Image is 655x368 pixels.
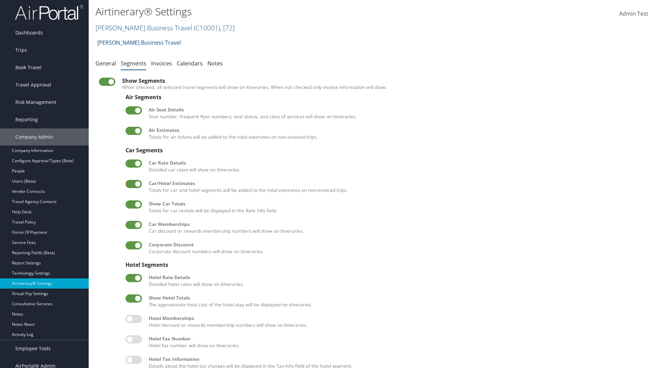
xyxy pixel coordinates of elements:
[97,36,181,49] a: [PERSON_NAME] Business Travel
[177,60,203,67] a: Calendars
[207,60,223,67] a: Notes
[15,42,27,59] span: Trips
[15,24,43,41] span: Dashboards
[149,356,641,363] div: Hotel Tax Information
[194,23,220,32] span: ( C10001 )
[149,335,641,349] label: Hotel fax number will show on itineraries.
[149,241,641,255] label: Corporate discount numbers will show on itineraries.
[149,221,641,228] div: Car Memberships
[15,111,38,128] span: Reporting
[15,94,56,111] span: Risk Management
[220,23,235,32] span: , [ 72 ]
[149,315,641,322] div: Hotel Memberships
[96,23,235,32] a: [PERSON_NAME] Business Travel
[149,200,641,207] div: Show Car Totals
[15,340,51,357] span: Employee Tools
[149,106,641,120] label: Seat number, frequent flyer numbers, seat status, and class of services will show on itineraries.
[126,262,641,268] div: Hotel Segments
[121,60,146,67] a: Segments
[149,335,641,342] div: Hotel Fax Number
[15,76,51,93] span: Travel Approval
[149,294,641,308] label: The approximate total cost of the hotel stay will be displayed on itineraries.
[151,60,172,67] a: Invoices
[619,10,648,17] span: Admin Test
[149,274,641,281] div: Hotel Rate Details
[122,84,645,91] label: When checked, all selected travel segments will show on itineraries. When not checked only invoic...
[149,221,641,235] label: Car discount or rewards membership numbers will show on itineraries.
[149,200,641,214] label: Totals for car rentals will be displayed in the Rate Info field.
[96,4,464,19] h1: Airtinerary® Settings
[122,78,645,84] div: Show Segments
[126,147,641,153] div: Car Segments
[126,94,641,100] div: Air Segments
[149,106,641,113] div: Air Seat Details
[149,241,641,248] div: Corporate Discount
[149,294,641,301] div: Show Hotel Totals
[149,315,641,329] label: Hotel discount or rewards membership numbers will show on itineraries.
[15,59,42,76] span: Book Travel
[149,274,641,288] label: Detailed hotel rates will show on itineraries.
[149,127,641,134] div: Air Estimates
[149,180,641,194] label: Totals for car and hotel segments will be added to the total estimates on non-invoiced trips.
[149,159,641,173] label: Detailed car rates will show on itineraries.
[149,127,641,141] label: Totals for air tickets will be added to the total estimates on non-invoiced trips.
[96,60,116,67] a: General
[619,3,648,25] a: Admin Test
[15,128,53,145] span: Company Admin
[149,180,641,187] div: Car/Hotel Estimates
[149,159,641,166] div: Car Rate Details
[15,4,83,20] img: airportal-logo.png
